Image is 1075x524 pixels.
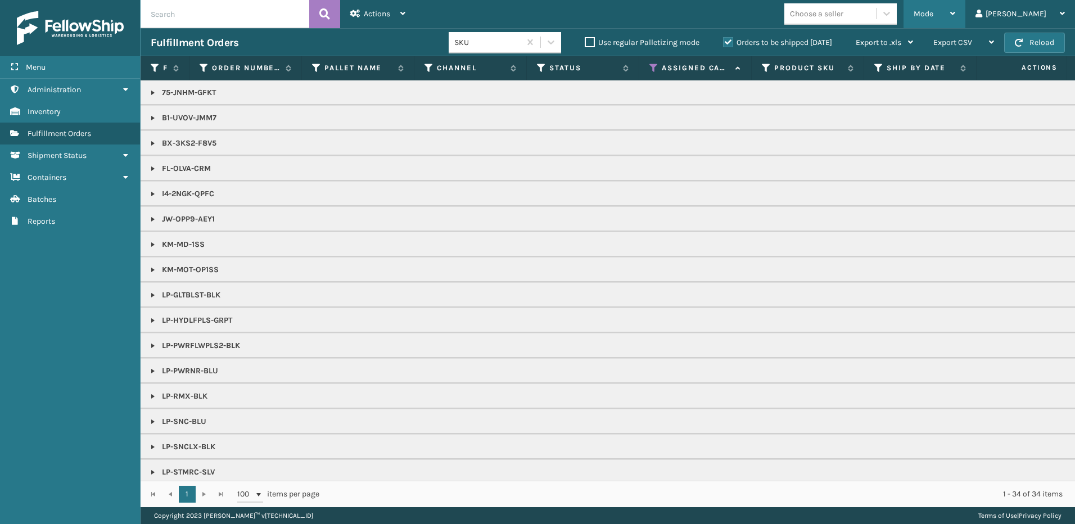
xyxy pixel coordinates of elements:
span: Actions [986,58,1064,77]
span: Inventory [28,107,61,116]
label: Fulfillment Order Id [163,63,168,73]
div: | [978,507,1062,524]
a: Privacy Policy [1019,512,1062,520]
div: Choose a seller [790,8,843,20]
label: Ship By Date [887,63,955,73]
span: items per page [237,486,319,503]
span: Shipment Status [28,151,87,160]
img: logo [17,11,124,45]
a: 1 [179,486,196,503]
a: Terms of Use [978,512,1017,520]
span: Containers [28,173,66,182]
p: Copyright 2023 [PERSON_NAME]™ v [TECHNICAL_ID] [154,507,313,524]
span: 100 [237,489,254,500]
button: Reload [1004,33,1065,53]
span: Export CSV [933,38,972,47]
span: Batches [28,195,56,204]
h3: Fulfillment Orders [151,36,238,49]
span: Mode [914,9,933,19]
label: Assigned Carrier Service [662,63,730,73]
span: Fulfillment Orders [28,129,91,138]
div: SKU [454,37,521,48]
label: Status [549,63,617,73]
span: Export to .xls [856,38,901,47]
span: Menu [26,62,46,72]
label: Pallet Name [324,63,392,73]
label: Use regular Palletizing mode [585,38,699,47]
label: Product SKU [774,63,842,73]
span: Reports [28,216,55,226]
label: Order Number [212,63,280,73]
label: Channel [437,63,505,73]
span: Administration [28,85,81,94]
label: Orders to be shipped [DATE] [723,38,832,47]
span: Actions [364,9,390,19]
div: 1 - 34 of 34 items [335,489,1063,500]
